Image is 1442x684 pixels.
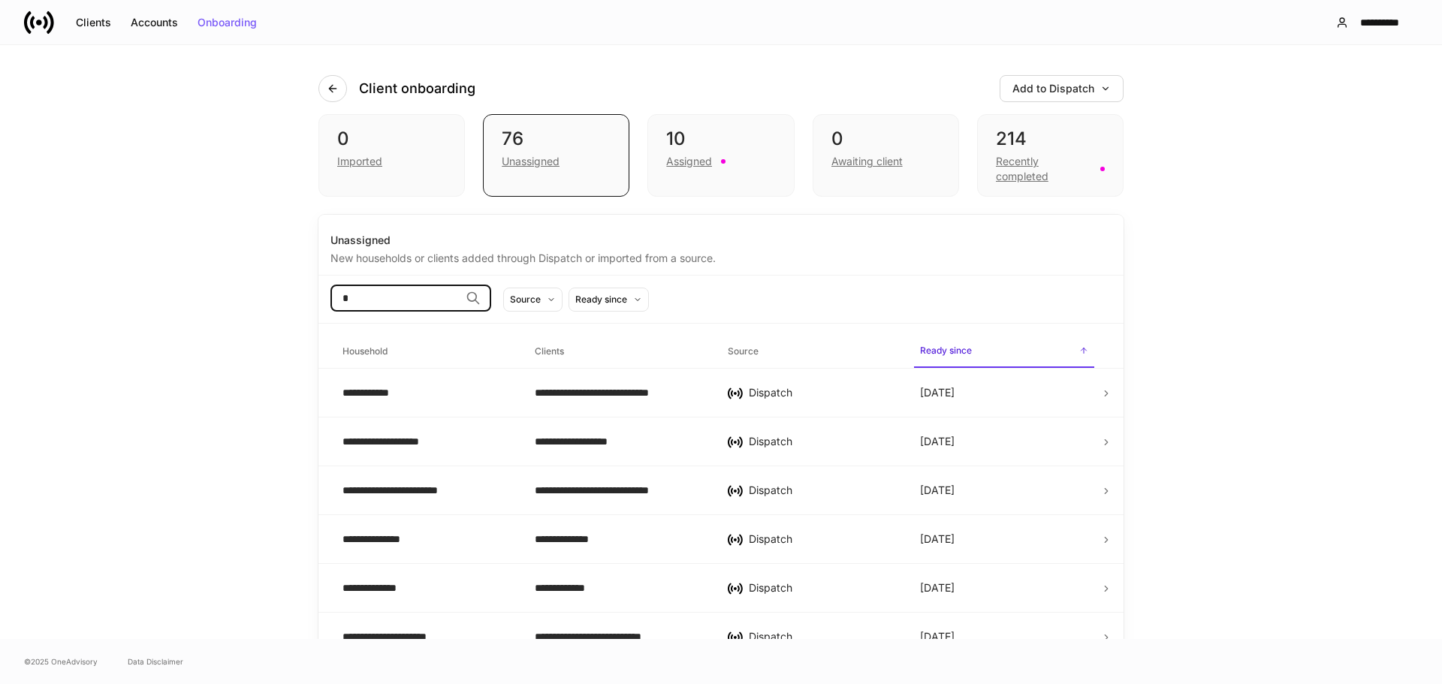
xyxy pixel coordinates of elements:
button: Accounts [121,11,188,35]
p: [DATE] [920,385,955,400]
div: Add to Dispatch [1012,83,1111,94]
div: New households or clients added through Dispatch or imported from a source. [330,248,1112,266]
div: 76 [502,127,611,151]
span: Ready since [914,336,1094,368]
div: 10Assigned [647,114,794,197]
div: Dispatch [749,629,896,644]
h4: Client onboarding [359,80,475,98]
h6: Household [342,344,388,358]
div: Dispatch [749,483,896,498]
div: 0 [337,127,446,151]
div: Recently completed [996,154,1091,184]
div: Accounts [131,17,178,28]
p: [DATE] [920,580,955,595]
button: Onboarding [188,11,267,35]
a: Data Disclaimer [128,655,183,667]
div: Onboarding [198,17,257,28]
div: Dispatch [749,532,896,547]
div: 214Recently completed [977,114,1124,197]
span: Source [722,336,902,367]
span: Clients [529,336,709,367]
p: [DATE] [920,483,955,498]
div: Unassigned [502,154,560,169]
div: Imported [337,154,382,169]
p: [DATE] [920,532,955,547]
div: Dispatch [749,580,896,595]
div: Source [510,292,541,306]
div: 0Imported [318,114,465,197]
span: Household [336,336,517,367]
div: Unassigned [330,233,1112,248]
div: 10 [666,127,775,151]
h6: Clients [535,344,564,358]
h6: Ready since [920,343,972,357]
h6: Source [728,344,759,358]
button: Clients [66,11,121,35]
div: 0Awaiting client [813,114,959,197]
p: [DATE] [920,629,955,644]
div: Assigned [666,154,712,169]
div: 214 [996,127,1105,151]
span: © 2025 OneAdvisory [24,655,98,667]
button: Add to Dispatch [1000,75,1124,102]
button: Ready since [569,288,649,312]
button: Source [503,288,563,312]
div: Dispatch [749,434,896,449]
div: Dispatch [749,385,896,400]
p: [DATE] [920,434,955,449]
div: Clients [76,17,111,28]
div: 76Unassigned [483,114,629,197]
div: Ready since [575,292,627,306]
div: 0 [831,127,940,151]
div: Awaiting client [831,154,903,169]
